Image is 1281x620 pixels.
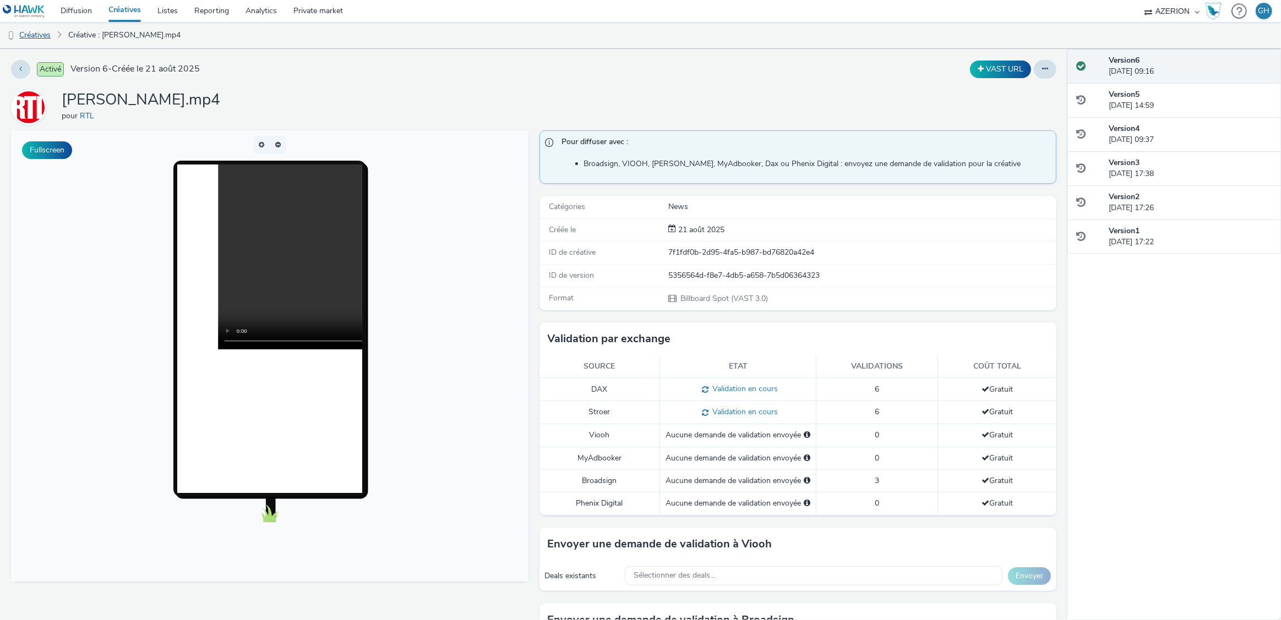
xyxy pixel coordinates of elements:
span: Billboard Spot (VAST 3.0) [679,293,768,304]
span: Gratuit [982,498,1013,508]
th: Validations [816,355,938,378]
span: Gratuit [982,384,1013,394]
span: 0 [875,498,879,508]
span: Format [549,293,574,303]
strong: Version 2 [1109,191,1140,202]
button: Envoyer [1008,567,1051,585]
div: Deals existants [545,570,619,581]
div: Création 21 août 2025, 17:22 [676,224,724,235]
div: 7f1fdf0b-2d95-4fa5-b987-bd76820a42e4 [668,247,1055,258]
span: ID de version [549,270,595,281]
th: Coût total [938,355,1056,378]
a: RTL [11,102,51,112]
li: Broadsign, VIOOH, [PERSON_NAME], MyAdbooker, Dax ou Phenix Digital : envoyez une demande de valid... [584,158,1051,169]
div: [DATE] 09:16 [1109,55,1272,78]
strong: Version 3 [1109,157,1140,168]
span: Créée le [549,224,576,235]
div: Sélectionnez un deal ci-dessous et cliquez sur Envoyer pour envoyer une demande de validation à P... [804,498,810,509]
button: Fullscreen [22,141,72,159]
button: VAST URL [970,61,1031,78]
h3: Validation par exchange [548,331,671,347]
div: Sélectionnez un deal ci-dessous et cliquez sur Envoyer pour envoyer une demande de validation à M... [804,453,810,464]
span: 3 [875,475,879,486]
span: 21 août 2025 [676,224,724,235]
strong: Version 1 [1109,226,1140,236]
div: Sélectionnez un deal ci-dessous et cliquez sur Envoyer pour envoyer une demande de validation à B... [804,475,810,486]
td: Stroer [539,401,660,424]
div: Aucune demande de validation envoyée [666,430,810,441]
span: Gratuit [982,407,1013,417]
img: RTL [13,91,45,123]
div: [DATE] 17:38 [1109,157,1272,180]
span: Sélectionner des deals... [634,571,715,580]
div: [DATE] 17:26 [1109,191,1272,214]
td: Broadsign [539,469,660,492]
div: Aucune demande de validation envoyée [666,453,810,464]
span: 0 [875,453,879,463]
div: Sélectionnez un deal ci-dessous et cliquez sur Envoyer pour envoyer une demande de validation à V... [804,430,810,441]
span: 6 [875,407,879,417]
td: DAX [539,378,660,401]
div: [DATE] 17:22 [1109,226,1272,248]
div: GH [1258,3,1270,19]
strong: Version 4 [1109,123,1140,134]
span: Gratuit [982,453,1013,463]
img: dooh [6,30,17,41]
strong: Version 5 [1109,89,1140,100]
td: Phenix Digital [539,492,660,515]
span: Gratuit [982,430,1013,440]
strong: Version 6 [1109,55,1140,65]
a: Créative : [PERSON_NAME].mp4 [63,22,186,48]
span: Pour diffuser avec : [562,136,1045,151]
span: Validation en cours [708,407,778,417]
div: News [668,201,1055,212]
div: Aucune demande de validation envoyée [666,475,810,486]
span: 0 [875,430,879,440]
span: 6 [875,384,879,394]
img: undefined Logo [3,4,45,18]
div: [DATE] 09:37 [1109,123,1272,146]
span: ID de créative [549,247,596,257]
h1: [PERSON_NAME].mp4 [62,90,220,111]
td: MyAdbooker [539,447,660,469]
a: Hawk Academy [1205,2,1226,20]
div: 5356564d-f8e7-4db5-a658-7b5d06364323 [668,270,1055,281]
span: pour [62,111,80,121]
img: Hawk Academy [1205,2,1222,20]
span: Version 6 - Créée le 21 août 2025 [70,63,200,75]
div: Dupliquer la créative en un VAST URL [967,61,1034,78]
a: RTL [80,111,99,121]
td: Viooh [539,424,660,447]
span: Gratuit [982,475,1013,486]
span: Activé [37,62,64,76]
span: Validation en cours [708,383,778,394]
div: Aucune demande de validation envoyée [666,498,810,509]
div: [DATE] 14:59 [1109,89,1272,112]
h3: Envoyer une demande de validation à Viooh [548,536,772,552]
th: Source [539,355,660,378]
span: Catégories [549,201,586,212]
th: Etat [660,355,816,378]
